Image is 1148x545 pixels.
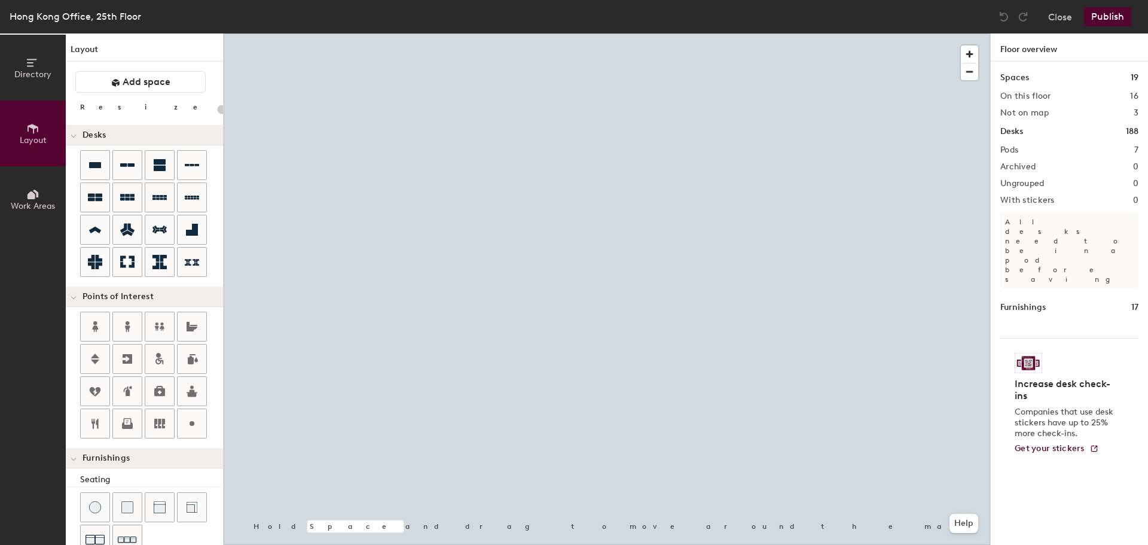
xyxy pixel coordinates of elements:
[1134,145,1138,155] h2: 7
[991,34,1148,62] h1: Floor overview
[1015,378,1117,402] h4: Increase desk check-ins
[1015,353,1042,373] img: Sticker logo
[1126,125,1138,138] h1: 188
[1084,7,1131,26] button: Publish
[186,501,198,513] img: Couch (corner)
[83,130,106,140] span: Desks
[80,102,212,112] div: Resize
[145,492,175,522] button: Couch (middle)
[998,11,1010,23] img: Undo
[1000,92,1051,101] h2: On this floor
[123,76,170,88] span: Add space
[11,201,55,211] span: Work Areas
[1000,71,1029,84] h1: Spaces
[1134,108,1138,118] h2: 3
[177,492,207,522] button: Couch (corner)
[1131,71,1138,84] h1: 19
[1000,301,1046,314] h1: Furnishings
[1133,179,1138,188] h2: 0
[1000,212,1138,289] p: All desks need to be in a pod before saving
[1000,162,1036,172] h2: Archived
[1015,443,1085,453] span: Get your stickers
[75,71,206,93] button: Add space
[20,135,47,145] span: Layout
[1131,301,1138,314] h1: 17
[112,492,142,522] button: Cushion
[1015,407,1117,439] p: Companies that use desk stickers have up to 25% more check-ins.
[83,453,130,463] span: Furnishings
[66,43,223,62] h1: Layout
[1133,162,1138,172] h2: 0
[1000,108,1049,118] h2: Not on map
[121,501,133,513] img: Cushion
[1000,125,1023,138] h1: Desks
[1017,11,1029,23] img: Redo
[10,9,141,24] div: Hong Kong Office, 25th Floor
[1015,444,1099,454] a: Get your stickers
[83,292,154,302] span: Points of Interest
[89,501,101,513] img: Stool
[1130,92,1138,101] h2: 16
[1000,196,1055,205] h2: With stickers
[1133,196,1138,205] h2: 0
[1000,179,1045,188] h2: Ungrouped
[1000,145,1018,155] h2: Pods
[1048,7,1072,26] button: Close
[949,514,978,533] button: Help
[80,492,110,522] button: Stool
[80,473,223,486] div: Seating
[154,501,166,513] img: Couch (middle)
[14,69,51,80] span: Directory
